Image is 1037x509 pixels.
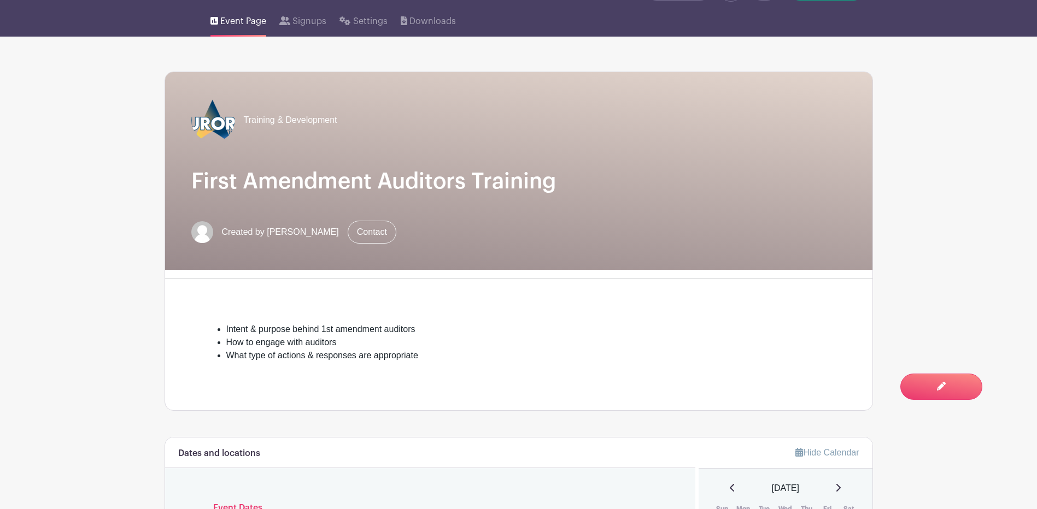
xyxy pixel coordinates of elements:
li: What type of actions & responses are appropriate [226,349,820,362]
a: Hide Calendar [795,448,859,457]
span: Created by [PERSON_NAME] [222,226,339,239]
li: Intent & purpose behind 1st amendment auditors [226,323,820,336]
a: Event Page [210,2,266,37]
span: [DATE] [772,482,799,495]
h1: First Amendment Auditors Training [191,168,846,194]
span: Signups [292,15,326,28]
a: Contact [348,221,396,244]
span: Downloads [409,15,456,28]
a: Downloads [401,2,456,37]
span: Training & Development [244,114,337,127]
img: 2023_COA_Horiz_Logo_PMS_BlueStroke%204.png [191,98,235,142]
span: Event Page [220,15,266,28]
a: Signups [279,2,326,37]
span: Settings [353,15,388,28]
h6: Dates and locations [178,448,260,459]
img: default-ce2991bfa6775e67f084385cd625a349d9dcbb7a52a09fb2fda1e96e2d18dcdb.png [191,221,213,243]
a: Settings [339,2,387,37]
li: How to engage with auditors [226,336,820,349]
